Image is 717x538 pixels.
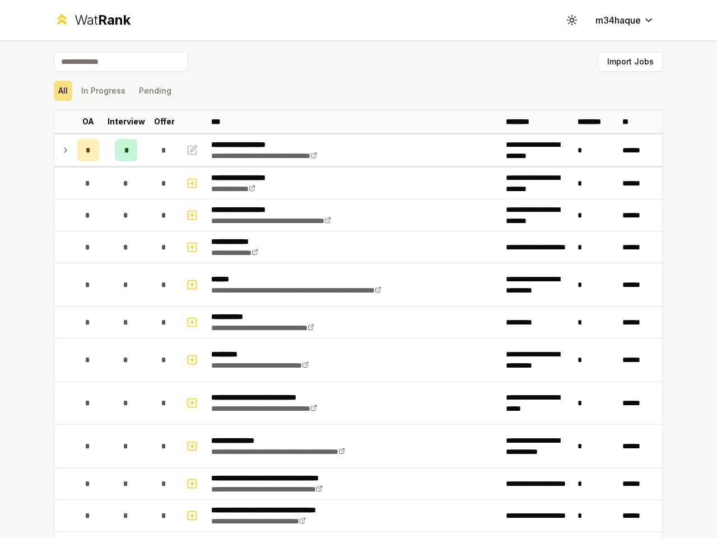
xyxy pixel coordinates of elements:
a: WatRank [54,11,131,29]
button: Pending [134,81,176,101]
p: OA [82,116,94,127]
button: All [54,81,72,101]
div: Wat [75,11,131,29]
button: In Progress [77,81,130,101]
p: Interview [108,116,145,127]
button: Import Jobs [598,52,663,72]
p: Offer [154,116,175,127]
button: m34haque [586,10,663,30]
span: Rank [98,12,131,28]
span: m34haque [595,13,641,27]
